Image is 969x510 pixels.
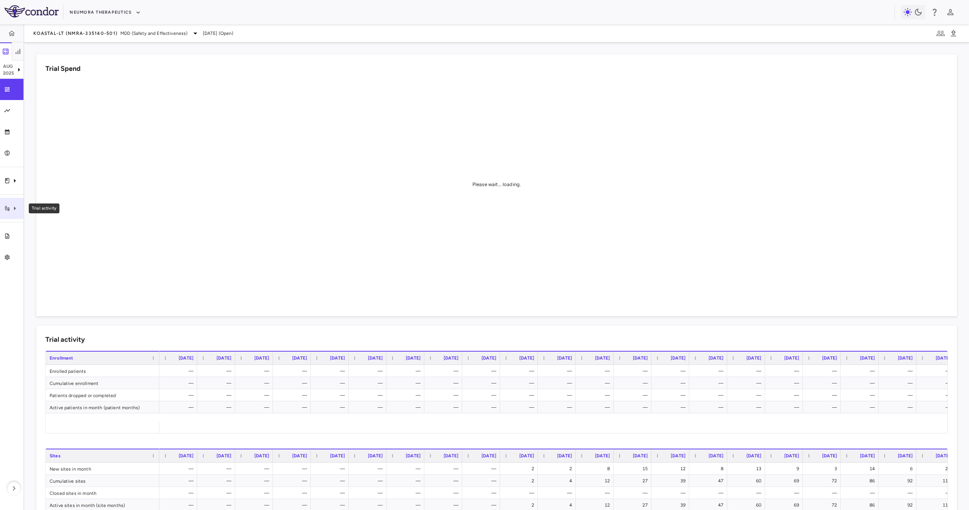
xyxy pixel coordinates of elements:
[671,453,685,458] span: [DATE]
[507,377,534,389] div: —
[860,355,875,361] span: [DATE]
[772,487,799,499] div: —
[46,475,159,487] div: Cumulative sites
[847,365,875,377] div: —
[280,377,307,389] div: —
[393,475,421,487] div: —
[393,463,421,475] div: —
[469,365,496,377] div: —
[46,463,159,474] div: New sites in month
[431,365,458,377] div: —
[658,377,685,389] div: —
[923,377,950,389] div: —
[772,389,799,401] div: —
[620,487,648,499] div: —
[885,365,913,377] div: —
[633,355,648,361] span: [DATE]
[784,453,799,458] span: [DATE]
[620,475,648,487] div: 27
[507,389,534,401] div: —
[318,389,345,401] div: —
[885,475,913,487] div: 92
[557,453,572,458] span: [DATE]
[810,475,837,487] div: 72
[507,401,534,413] div: —
[885,487,913,499] div: —
[431,487,458,499] div: —
[658,463,685,475] div: 12
[3,63,14,70] p: Aug
[318,365,345,377] div: —
[393,365,421,377] div: —
[885,401,913,413] div: —
[633,453,648,458] span: [DATE]
[734,463,761,475] div: 13
[217,453,231,458] span: [DATE]
[166,377,193,389] div: —
[368,453,383,458] span: [DATE]
[469,401,496,413] div: —
[406,355,421,361] span: [DATE]
[45,64,81,74] h6: Trial Spend
[204,365,231,377] div: —
[658,475,685,487] div: 39
[545,475,572,487] div: 4
[545,463,572,475] div: 2
[772,475,799,487] div: 69
[355,401,383,413] div: —
[507,365,534,377] div: —
[444,355,458,361] span: [DATE]
[355,389,383,401] div: —
[847,401,875,413] div: —
[885,389,913,401] div: —
[545,401,572,413] div: —
[696,475,723,487] div: 47
[280,475,307,487] div: —
[696,487,723,499] div: —
[772,401,799,413] div: —
[847,487,875,499] div: —
[393,377,421,389] div: —
[431,389,458,401] div: —
[810,487,837,499] div: —
[734,401,761,413] div: —
[810,463,837,475] div: 3
[936,453,950,458] span: [DATE]
[254,355,269,361] span: [DATE]
[734,475,761,487] div: 60
[507,487,534,499] div: —
[595,453,610,458] span: [DATE]
[620,377,648,389] div: —
[696,365,723,377] div: —
[923,487,950,499] div: —
[860,453,875,458] span: [DATE]
[46,487,159,499] div: Closed sites in month
[545,487,572,499] div: —
[545,365,572,377] div: —
[292,453,307,458] span: [DATE]
[696,377,723,389] div: —
[204,401,231,413] div: —
[242,475,269,487] div: —
[696,401,723,413] div: —
[204,377,231,389] div: —
[393,487,421,499] div: —
[204,487,231,499] div: —
[847,463,875,475] div: 14
[431,377,458,389] div: —
[583,401,610,413] div: —
[469,377,496,389] div: —
[923,401,950,413] div: —
[166,389,193,401] div: —
[696,389,723,401] div: —
[166,487,193,499] div: —
[772,463,799,475] div: 9
[280,487,307,499] div: —
[166,475,193,487] div: —
[318,401,345,413] div: —
[254,453,269,458] span: [DATE]
[696,463,723,475] div: 8
[481,453,496,458] span: [DATE]
[46,377,159,389] div: Cumulative enrollment
[936,355,950,361] span: [DATE]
